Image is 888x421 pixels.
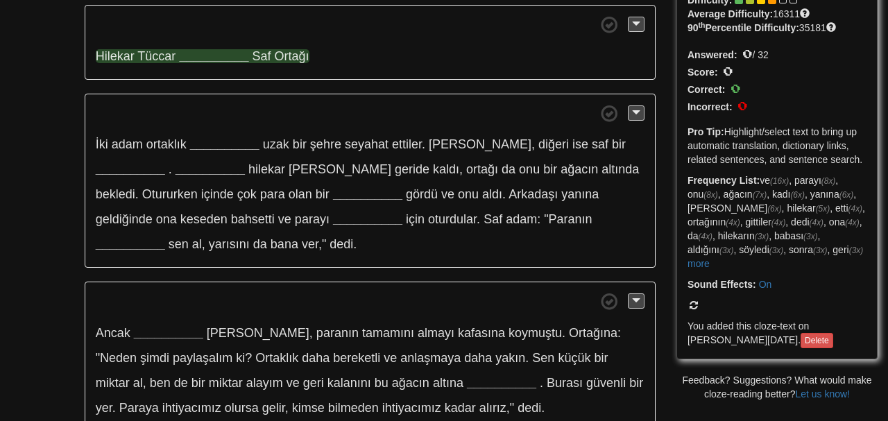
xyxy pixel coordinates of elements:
[726,218,740,227] em: (4x)
[688,173,866,270] p: ve , parayı , onu , ağacın , kadı , yanına , [PERSON_NAME] , hilekar , etti , ortağının , gittile...
[699,21,706,29] sup: th
[676,373,878,401] div: Feedback? Suggestions? What would make cloze-reading better?
[826,22,836,32] span: 90% of the words in this text are at this difficulty or easier.
[767,204,781,214] em: (6x)
[688,126,724,137] strong: Pro Tip:
[810,218,823,227] em: (4x)
[688,22,799,33] strong: 90 Percentile Difficulty:
[96,376,643,415] span: . Burası güvenli bir yer. Paraya ihtiyacımız olursa gelir, kimse bilmeden ihtiyacımız kadar alırı...
[134,326,203,340] strong: __________
[96,162,165,176] strong: __________
[770,176,789,186] em: (16x)
[723,63,733,78] span: 0
[753,190,767,200] em: (7x)
[816,204,830,214] em: (5x)
[688,67,718,78] strong: Score:
[790,190,804,200] em: (6x)
[699,232,712,241] em: (4x)
[406,187,506,201] span: gördü ve onu aldı.
[688,319,866,348] p: You added this cloze-text on [PERSON_NAME][DATE].
[601,293,618,311] span: Completed all sentences
[801,333,833,348] a: Delete
[800,8,810,18] span: The average ranking of words from this text on a frequency list for Türkçe.
[429,137,626,151] span: [PERSON_NAME], diğeri ise saf bir
[703,190,717,200] em: (8x)
[688,101,733,112] strong: Incorrect:
[688,84,725,95] strong: Correct:
[848,204,862,214] em: (4x)
[96,137,187,151] span: İki adam ortaklık
[601,105,618,123] span: Completed all sentences
[688,258,710,269] a: more
[253,49,309,63] span: Saf Ortağı
[849,246,863,255] em: (3x)
[688,8,773,19] strong: Average Difficulty:
[96,49,176,63] span: Hilekar Tüccar
[759,279,772,290] a: On
[845,218,859,227] em: (4x)
[688,49,737,60] strong: Answered:
[688,175,760,186] strong: Frequency List:
[96,326,621,390] span: Ortağına: "Neden şimdi paylaşalım ki? Ortaklık daha bereketli ve anlaşmaya daha yakın. Sen küçük ...
[688,7,866,21] div: 16311
[688,45,866,62] div: / 32
[176,162,245,176] strong: __________
[333,187,402,201] strong: __________
[813,246,827,255] em: (3x)
[142,187,330,201] span: Otururken içinde çok para olan bir
[821,176,835,186] em: (8x)
[190,137,259,151] strong: __________
[688,125,866,166] p: Highlight/select text to bring up automatic translation, dictionary links, related sentences, and...
[737,98,747,113] span: 0
[467,376,536,390] strong: __________
[719,246,733,255] em: (3x)
[771,218,785,227] em: (4x)
[803,232,817,241] em: (3x)
[169,237,357,251] span: sen al, yarısını da bana ver," dedi.
[406,212,480,226] span: için oturdular.
[169,162,172,176] span: .
[96,326,130,340] span: Ancak
[179,49,248,63] strong: __________
[333,212,402,226] strong: __________
[263,137,425,151] span: uzak bir şehre seyahat ettiler.
[769,246,783,255] em: (3x)
[731,80,740,96] span: 0
[795,388,850,399] a: Let us know!
[601,17,618,34] span: Completed all sentences
[96,162,640,201] span: hilekar [PERSON_NAME] geride kaldı, ortağı da onu bir ağacın altında bekledi.
[839,190,853,200] em: (6x)
[484,212,592,226] span: Saf adam: "Paranın
[742,46,752,61] span: 0
[755,232,769,241] em: (3x)
[688,279,756,290] strong: Sound Effects:
[207,326,565,340] span: [PERSON_NAME], paranın tamamını almayı kafasına koymuştu.
[688,21,866,35] div: 35181
[96,237,165,251] strong: __________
